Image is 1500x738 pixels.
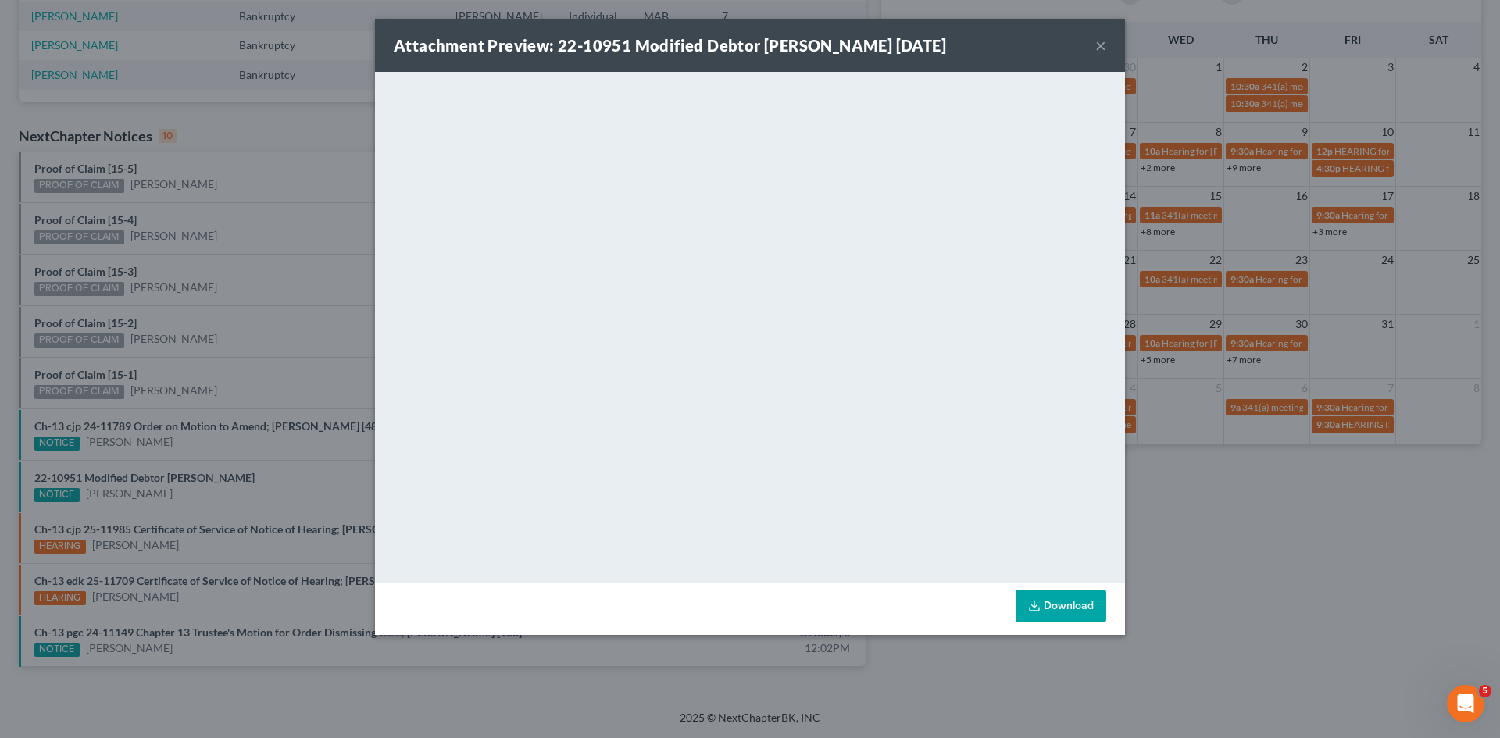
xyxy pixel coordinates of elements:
iframe: Intercom live chat [1447,685,1484,722]
a: Download [1016,590,1106,622]
button: × [1095,36,1106,55]
strong: Attachment Preview: 22-10951 Modified Debtor [PERSON_NAME] [DATE] [394,36,946,55]
span: 5 [1479,685,1491,697]
iframe: <object ng-attr-data='[URL][DOMAIN_NAME]' type='application/pdf' width='100%' height='650px'></ob... [375,72,1125,579]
